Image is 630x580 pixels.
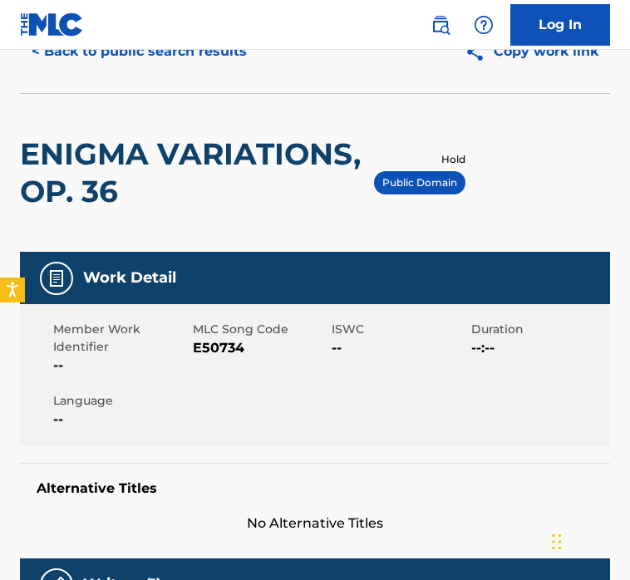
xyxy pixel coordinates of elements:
span: MLC Song Code [193,321,328,338]
a: Public Search [424,8,457,42]
button: Copy work link [453,31,610,72]
img: help [474,15,494,35]
img: search [431,15,450,35]
span: No Alternative Titles [20,514,610,533]
div: Drag [552,517,562,567]
span: Member Work Identifier [53,321,189,356]
p: Hold [441,152,465,167]
img: MLC Logo [20,12,84,37]
div: Help [467,8,500,42]
img: Work Detail [47,268,66,288]
h2: ENIGMA VARIATIONS, OP. 36 [20,135,374,210]
p: Public Domain [382,175,457,190]
span: Duration [471,321,607,338]
span: E50734 [193,338,328,358]
img: Copy work link [465,42,494,62]
a: Log In [510,4,610,46]
span: --:-- [471,338,607,358]
span: -- [332,338,467,358]
iframe: Chat Widget [547,500,630,580]
h5: Alternative Titles [37,480,593,497]
span: -- [53,356,189,376]
button: < Back to public search results [20,31,258,72]
h5: Work Detail [83,268,176,288]
span: Language [53,392,189,410]
span: ISWC [332,321,467,338]
span: -- [53,410,189,430]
